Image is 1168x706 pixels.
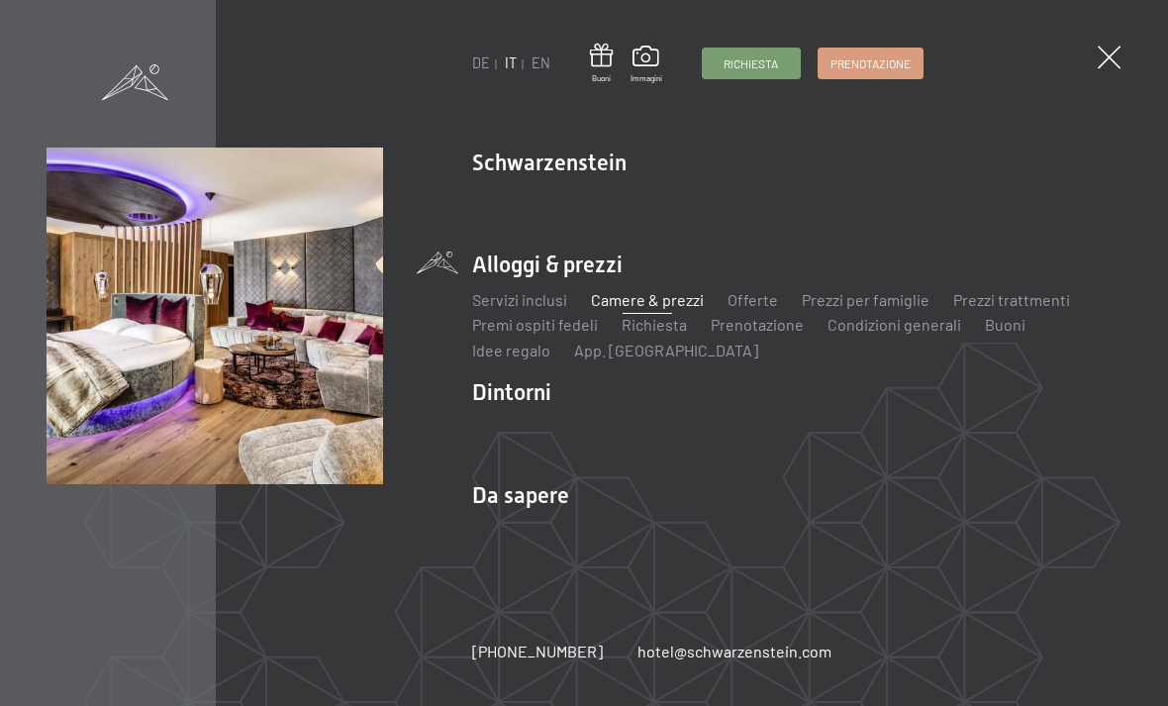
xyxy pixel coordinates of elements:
a: App. [GEOGRAPHIC_DATA] [574,341,758,359]
a: Condizioni generali [827,315,961,334]
a: [PHONE_NUMBER] [472,641,603,662]
a: Buoni [985,315,1025,334]
span: Prenotazione [830,55,911,72]
span: Richiesta [724,55,778,72]
a: Idee regalo [472,341,550,359]
a: Prenotazione [819,49,923,78]
a: IT [505,54,517,71]
a: Servizi inclusi [472,290,567,309]
a: Immagini [631,46,662,83]
span: [PHONE_NUMBER] [472,642,603,660]
a: Prezzi trattmenti [953,290,1070,309]
span: Immagini [631,73,662,84]
a: Offerte [728,290,778,309]
a: Richiesta [703,49,800,78]
a: hotel@schwarzenstein.com [637,641,831,662]
a: Richiesta [622,315,687,334]
a: Prezzi per famiglie [802,290,929,309]
a: DE [472,54,490,71]
span: Buoni [590,73,613,84]
a: Prenotazione [711,315,804,334]
a: EN [532,54,550,71]
a: Premi ospiti fedeli [472,315,598,334]
a: Camere & prezzi [591,290,704,309]
a: Buoni [590,44,613,84]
